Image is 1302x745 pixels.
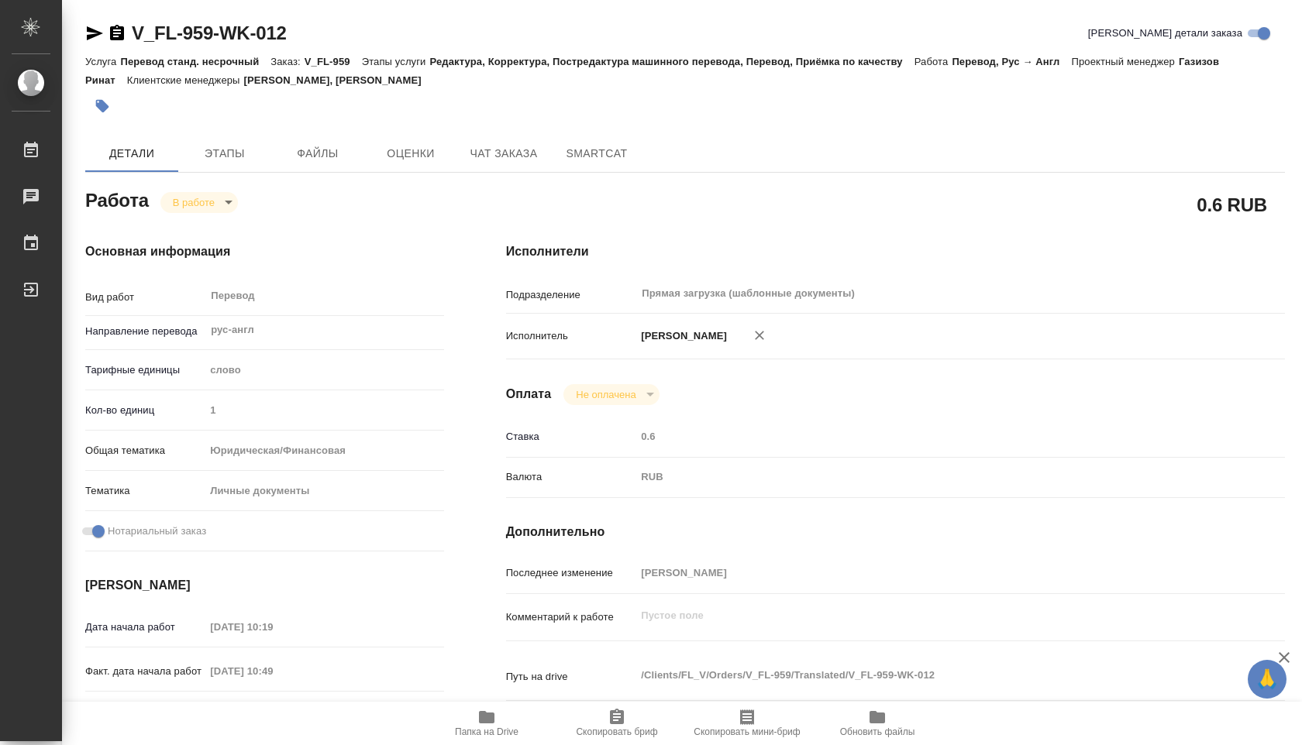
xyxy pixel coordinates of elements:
p: Перевод станд. несрочный [120,56,270,67]
p: Вид работ [85,290,205,305]
span: Скопировать мини-бриф [694,726,800,737]
input: Пустое поле [635,561,1220,584]
input: Пустое поле [205,616,340,638]
div: RUB [635,464,1220,490]
input: Пустое поле [205,700,340,723]
button: В работе [168,196,219,209]
h2: 0.6 RUB [1197,191,1267,218]
span: Файлы [281,144,355,163]
div: В работе [160,192,238,213]
span: 🙏 [1254,663,1280,695]
div: Личные документы [205,478,443,504]
span: Нотариальный заказ [108,524,206,539]
button: Скопировать ссылку [108,24,126,43]
h4: Исполнители [506,242,1285,261]
p: Путь на drive [506,669,636,685]
span: Папка на Drive [455,726,518,737]
button: Папка на Drive [422,702,552,745]
span: Этапы [188,144,262,163]
p: Заказ: [270,56,304,67]
span: Скопировать бриф [576,726,657,737]
input: Пустое поле [205,399,443,421]
p: V_FL-959 [305,56,362,67]
span: Чат заказа [467,144,541,163]
button: Обновить файлы [812,702,942,745]
p: Ставка [506,429,636,445]
span: Оценки [374,144,448,163]
span: Детали [95,144,169,163]
p: Дата начала работ [85,620,205,635]
p: Комментарий к работе [506,609,636,625]
p: Исполнитель [506,328,636,344]
p: Проектный менеджер [1071,56,1178,67]
p: Клиентские менеджеры [127,74,244,86]
button: 🙏 [1248,660,1286,699]
p: Работа [914,56,952,67]
h4: Оплата [506,385,552,403]
p: Валюта [506,469,636,485]
p: Факт. дата начала работ [85,664,205,679]
textarea: /Clients/FL_V/Orders/V_FL-959/Translated/V_FL-959-WK-012 [635,662,1220,688]
p: Тарифные единицы [85,362,205,378]
button: Скопировать мини-бриф [682,702,812,745]
p: Общая тематика [85,443,205,458]
p: Подразделение [506,287,636,303]
span: Обновить файлы [840,726,915,737]
p: Тематика [85,483,205,499]
a: V_FL-959-WK-012 [132,22,287,43]
p: Перевод, Рус → Англ [952,56,1071,67]
h2: Работа [85,185,149,213]
span: SmartCat [560,144,634,163]
button: Не оплачена [571,388,640,401]
p: [PERSON_NAME] [635,328,727,344]
p: Направление перевода [85,324,205,339]
h4: [PERSON_NAME] [85,576,444,595]
span: [PERSON_NAME] детали заказа [1088,26,1242,41]
div: В работе [563,384,659,405]
h4: Дополнительно [506,523,1285,541]
p: Услуга [85,56,120,67]
input: Пустое поле [635,425,1220,448]
p: Этапы услуги [362,56,430,67]
button: Добавить тэг [85,89,119,123]
p: Последнее изменение [506,565,636,581]
div: Юридическая/Финансовая [205,438,443,464]
button: Скопировать ссылку для ЯМессенджера [85,24,104,43]
div: слово [205,357,443,383]
button: Скопировать бриф [552,702,682,745]
button: Удалить исполнителя [742,318,777,352]
p: Кол-во единиц [85,403,205,418]
input: Пустое поле [205,660,340,682]
p: Редактура, Корректура, Постредактура машинного перевода, Перевод, Приёмка по качеству [429,56,914,67]
p: [PERSON_NAME], [PERSON_NAME] [244,74,433,86]
h4: Основная информация [85,242,444,261]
